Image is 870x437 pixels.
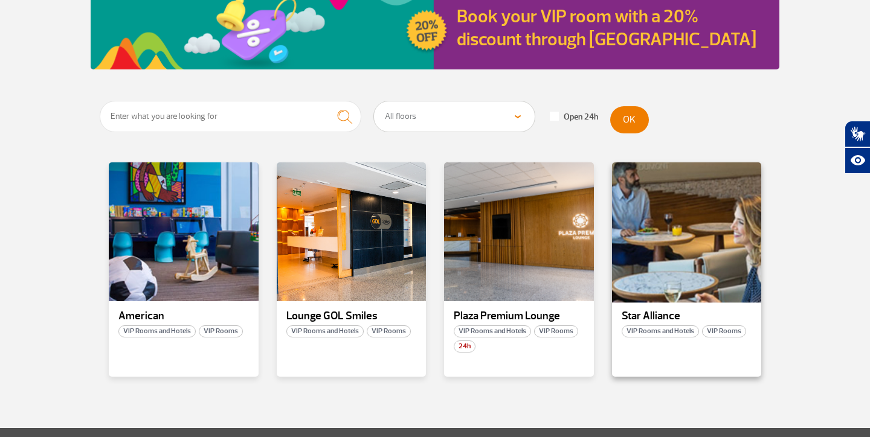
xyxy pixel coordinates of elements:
span: VIP Rooms [702,325,746,337]
span: VIP Rooms [367,325,411,337]
label: Open 24h [550,112,598,123]
button: OK [610,106,649,133]
span: VIP Rooms and Hotels [118,325,196,337]
button: Abrir tradutor de língua de sinais. [845,121,870,147]
p: Plaza Premium Lounge [454,310,584,322]
span: VIP Rooms and Hotels [454,325,531,337]
span: 24h [454,340,475,352]
button: Abrir recursos assistivos. [845,147,870,174]
span: VIP Rooms [534,325,578,337]
div: Plugin de acessibilidade da Hand Talk. [845,121,870,174]
span: VIP Rooms and Hotels [622,325,699,337]
a: Book your VIP room with a 20% discount through [GEOGRAPHIC_DATA] [457,5,756,51]
p: Lounge GOL Smiles [286,310,417,322]
input: Enter what you are looking for [100,101,361,132]
p: American [118,310,249,322]
span: VIP Rooms [199,325,243,337]
span: VIP Rooms and Hotels [286,325,364,337]
p: Star Alliance [622,310,752,322]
